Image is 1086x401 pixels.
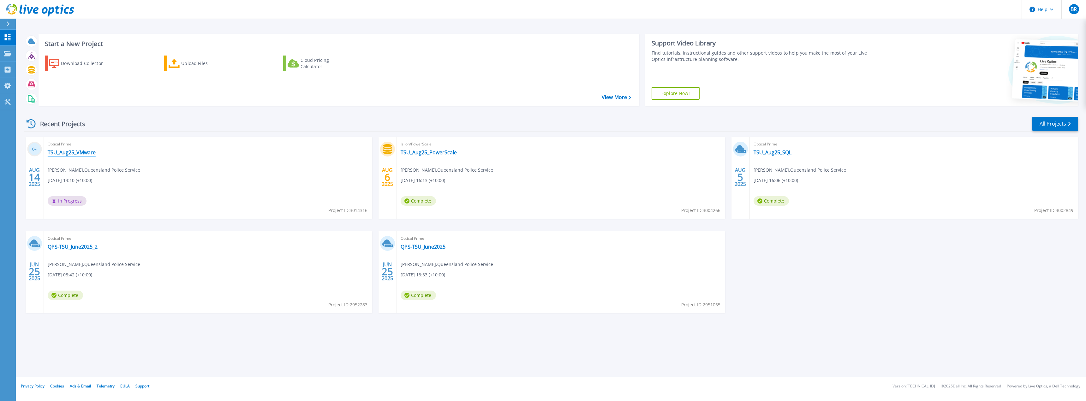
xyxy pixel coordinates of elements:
[737,174,743,180] span: 5
[652,50,878,62] div: Find tutorials, instructional guides and other support videos to help you make the most of your L...
[48,141,368,148] span: Optical Prime
[401,167,493,174] span: [PERSON_NAME] , Queensland Police Service
[61,57,111,70] div: Download Collector
[401,244,445,250] a: QPS-TSU_June2025
[48,177,92,184] span: [DATE] 13:10 (+10:00)
[401,261,493,268] span: [PERSON_NAME] , Queensland Police Service
[1034,207,1073,214] span: Project ID: 3002849
[45,40,631,47] h3: Start a New Project
[381,260,393,283] div: JUN 2025
[754,141,1074,148] span: Optical Prime
[21,383,45,389] a: Privacy Policy
[27,146,42,153] h3: 0
[29,269,40,274] span: 25
[283,56,354,71] a: Cloud Pricing Calculator
[135,383,149,389] a: Support
[97,383,115,389] a: Telemetry
[48,235,368,242] span: Optical Prime
[48,271,92,278] span: [DATE] 08:42 (+10:00)
[29,174,40,180] span: 14
[401,235,721,242] span: Optical Prime
[48,291,83,300] span: Complete
[381,166,393,189] div: AUG 2025
[48,196,87,206] span: In Progress
[328,301,367,308] span: Project ID: 2952283
[652,39,878,47] div: Support Video Library
[328,207,367,214] span: Project ID: 3014316
[681,207,720,214] span: Project ID: 3004266
[754,177,798,184] span: [DATE] 16:06 (+10:00)
[401,149,457,156] a: TSU_Aug25_PowerScale
[48,167,140,174] span: [PERSON_NAME] , Queensland Police Service
[28,166,40,189] div: AUG 2025
[734,166,746,189] div: AUG 2025
[382,269,393,274] span: 25
[401,271,445,278] span: [DATE] 13:33 (+10:00)
[754,196,789,206] span: Complete
[1071,7,1077,12] span: BR
[754,167,846,174] span: [PERSON_NAME] , Queensland Police Service
[1007,384,1080,388] li: Powered by Live Optics, a Dell Technology
[754,149,791,156] a: TSU_Aug25_SQL
[301,57,351,70] div: Cloud Pricing Calculator
[602,94,631,100] a: View More
[401,196,436,206] span: Complete
[181,57,232,70] div: Upload Files
[1032,117,1078,131] a: All Projects
[70,383,91,389] a: Ads & Email
[48,244,98,250] a: QPS-TSU_June2025_2
[401,291,436,300] span: Complete
[24,116,94,132] div: Recent Projects
[48,149,96,156] a: TSU_Aug25_VMware
[48,261,140,268] span: [PERSON_NAME] , Queensland Police Service
[385,174,390,180] span: 6
[34,148,37,151] span: %
[401,141,721,148] span: Isilon/PowerScale
[28,260,40,283] div: JUN 2025
[681,301,720,308] span: Project ID: 2951065
[941,384,1001,388] li: © 2025 Dell Inc. All Rights Reserved
[120,383,130,389] a: EULA
[164,56,235,71] a: Upload Files
[401,177,445,184] span: [DATE] 16:13 (+10:00)
[50,383,64,389] a: Cookies
[45,56,115,71] a: Download Collector
[892,384,935,388] li: Version: [TECHNICAL_ID]
[652,87,700,100] a: Explore Now!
